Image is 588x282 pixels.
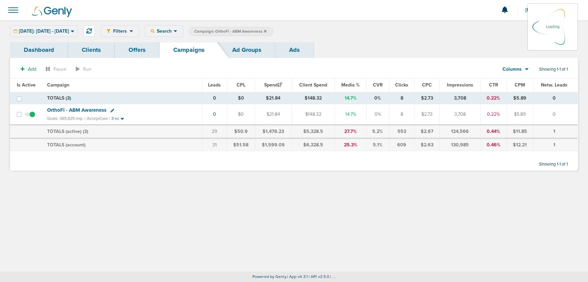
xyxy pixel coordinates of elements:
span: [PERSON_NAME] [525,8,567,12]
td: 130,985 [440,138,481,151]
span: Add [28,66,36,72]
button: Add [17,64,40,74]
span: Is Active [17,82,36,88]
td: 1 [533,125,578,138]
td: $148.32 [292,92,335,104]
td: TOTALS (active) ( ) [43,125,202,138]
td: 3,708 [440,104,481,125]
td: 553 [389,125,415,138]
td: $2.63 [415,138,440,151]
small: 3 nc [111,116,119,121]
td: $2.67 [415,125,440,138]
span: Campaign [47,82,69,88]
td: $12.21 [507,138,533,151]
td: 14.7% [335,104,366,125]
span: Leads [208,82,221,88]
td: 1 [533,138,578,151]
a: Ads [275,42,314,58]
td: TOTALS ( ) [43,92,202,104]
td: $5.89 [507,104,533,125]
td: $21.84 [255,104,292,125]
td: 5.1% [367,138,389,151]
a: Campaigns [160,42,218,58]
span: Showing 1-1 of 1 [539,67,568,72]
td: $1,599.09 [255,138,292,151]
td: $2.73 [415,104,440,125]
span: | App v4.3.1 [287,274,308,279]
td: $5.89 [507,92,533,104]
td: 8 [389,104,415,125]
span: Campaign: OrthoFi - ABM Awareness [194,29,267,34]
span: Showing 1-1 of 1 [539,162,568,167]
span: Impressions [447,82,473,88]
td: 609 [389,138,415,151]
img: Genly [32,6,72,17]
a: Ad Groups [218,42,275,58]
td: 124,566 [440,125,481,138]
p: Loading [546,23,559,31]
td: 3,708 [440,92,481,104]
td: TOTALS (account) [43,138,202,151]
td: $51.58 [227,138,255,151]
td: 0.46% [480,138,507,151]
td: $0 [227,92,255,104]
td: 0 [533,92,578,104]
span: OrthoFi - ABM Awareness [47,107,106,113]
td: $50.9 [227,125,255,138]
span: CPM [515,82,525,88]
td: 5.2% [367,125,389,138]
span: 3 [67,95,70,101]
small: Goals: 365,625 imp. | [47,116,85,121]
span: | API v2.5.0 [309,274,329,279]
td: $21.84 [255,92,292,104]
a: Dashboard [10,42,68,58]
td: 27.7% [335,125,366,138]
td: 0.22% [480,92,507,104]
span: Clicks [395,82,408,88]
span: Media % [341,82,360,88]
span: 3 [84,129,87,134]
span: CVR [373,82,383,88]
span: CPC [422,82,432,88]
span: CTR [489,82,498,88]
td: 31 [202,138,227,151]
td: $6,328.5 [292,138,335,151]
span: Spend [264,82,282,88]
td: $0 [227,104,255,125]
td: $148.32 [292,104,335,125]
td: 8 [389,92,415,104]
span: CPL [237,82,245,88]
td: 0 [202,92,227,104]
td: 25.3% [335,138,366,151]
td: 14.7% [335,92,366,104]
td: 0% [367,92,389,104]
small: AcceptCare | [87,116,110,121]
span: Client Spend [299,82,327,88]
td: 0 [533,104,578,125]
td: $1,476.23 [255,125,292,138]
span: Netw. Leads [541,82,567,88]
td: $5,328.5 [292,125,335,138]
a: Clients [68,42,115,58]
a: 0 [213,111,216,117]
td: $2.73 [415,92,440,104]
span: | ... [330,274,336,279]
td: 0.22% [480,104,507,125]
td: 0.44% [480,125,507,138]
a: Offers [115,42,160,58]
td: 29 [202,125,227,138]
td: 0% [367,104,389,125]
td: $11.85 [507,125,533,138]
